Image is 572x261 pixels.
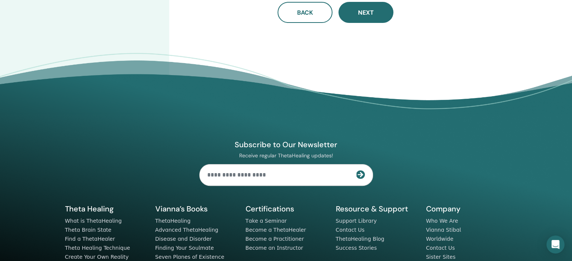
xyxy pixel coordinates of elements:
a: Theta Healing Technique [65,245,130,251]
h5: Theta Healing [65,204,146,214]
h4: Subscribe to Our Newsletter [199,140,373,149]
a: Become a ThetaHealer [246,227,306,233]
a: Contact Us [336,227,365,233]
div: Open Intercom Messenger [546,235,564,253]
a: Find a ThetaHealer [65,236,115,242]
a: Success Stories [336,245,377,251]
a: Become a Practitioner [246,236,304,242]
a: Advanced ThetaHealing [155,227,218,233]
h5: Resource & Support [336,204,417,214]
a: Disease and Disorder [155,236,212,242]
span: Back [297,9,313,17]
a: Seven Planes of Existence [155,254,225,260]
a: Support Library [336,218,377,224]
a: Become an Instructor [246,245,303,251]
a: What is ThetaHealing [65,218,122,224]
p: Receive regular ThetaHealing updates! [199,152,373,159]
h5: Certifications [246,204,327,214]
a: Take a Seminar [246,218,287,224]
h5: Vianna’s Books [155,204,237,214]
a: ThetaHealing [155,218,191,224]
a: Theta Brain State [65,227,112,233]
a: ThetaHealing Blog [336,236,384,242]
button: Back [278,2,332,23]
a: Worldwide [426,236,454,242]
button: Next [338,2,393,23]
a: Vianna Stibal [426,227,461,233]
a: Sister Sites [426,254,456,260]
a: Contact Us [426,245,455,251]
a: Who We Are [426,218,458,224]
span: Next [358,9,374,17]
a: Finding Your Soulmate [155,245,214,251]
h5: Company [426,204,507,214]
